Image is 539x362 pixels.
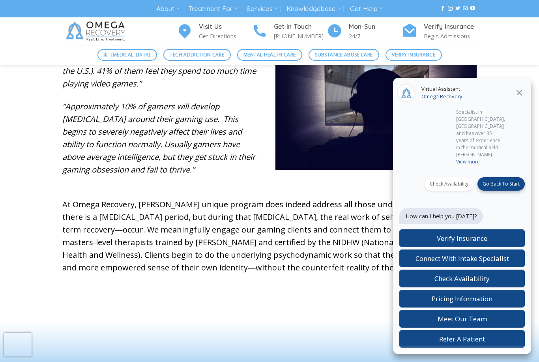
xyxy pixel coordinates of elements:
[188,2,238,16] a: Treatment For
[199,22,252,32] h4: Visit Us
[448,6,453,11] a: Follow on Instagram
[252,22,327,41] a: Get In Touch [PHONE_NUMBER]
[309,49,379,61] a: Substance Abuse Care
[62,101,255,175] em: “Approximately 10% of gamers will develop [MEDICAL_DATA] around their gaming use. This begins to ...
[199,32,252,41] p: Get Directions
[424,22,477,32] h4: Verify Insurance
[349,32,402,41] p: 24/7
[402,22,477,41] a: Verify Insurance Begin Admissions
[440,6,445,11] a: Follow on Facebook
[286,2,341,16] a: Knowledgebase
[237,49,302,61] a: Mental Health Care
[111,51,151,58] span: [MEDICAL_DATA]
[315,51,372,58] span: Substance Abuse Care
[274,22,327,32] h4: Get In Touch
[386,49,442,61] a: Verify Insurance
[177,22,252,41] a: Visit Us Get Directions
[274,32,327,41] p: [PHONE_NUMBER]
[163,49,231,61] a: Tech Addiction Care
[349,22,402,32] h4: Mon-Sun
[62,17,131,45] img: Omega Recovery
[455,6,460,11] a: Follow on Twitter
[170,51,224,58] span: Tech Addiction Care
[97,49,157,61] a: [MEDICAL_DATA]
[243,51,296,58] span: Mental Health Care
[424,32,477,41] p: Begin Admissions
[463,6,468,11] a: Send us an email
[62,198,477,274] p: At Omega Recovery, [PERSON_NAME] unique program does indeed address all those underlying issues. ...
[156,2,180,16] a: About
[350,2,383,16] a: Get Help
[470,6,475,11] a: Follow on YouTube
[392,51,435,58] span: Verify Insurance
[247,2,278,16] a: Services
